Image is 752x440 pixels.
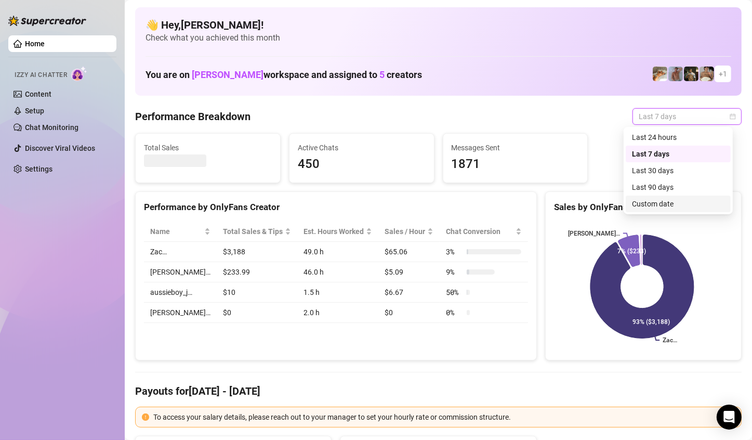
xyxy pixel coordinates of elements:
span: Izzy AI Chatter [15,70,67,80]
div: Sales by OnlyFans Creator [554,200,733,214]
span: 50 % [446,287,463,298]
img: AI Chatter [71,66,87,81]
td: 1.5 h [297,282,378,303]
div: Last 24 hours [626,129,731,146]
div: Performance by OnlyFans Creator [144,200,528,214]
th: Sales / Hour [378,222,440,242]
span: Chat Conversion [446,226,513,237]
span: + 1 [719,68,727,80]
span: exclamation-circle [142,413,149,421]
th: Chat Conversion [440,222,527,242]
td: $65.06 [378,242,440,262]
span: 5 [379,69,385,80]
a: Setup [25,107,44,115]
td: $6.67 [378,282,440,303]
span: [PERSON_NAME] [192,69,263,80]
div: Last 7 days [626,146,731,162]
a: Discover Viral Videos [25,144,95,152]
text: Zac… [663,337,677,344]
div: Last 30 days [632,165,724,176]
th: Name [144,222,217,242]
td: aussieboy_j… [144,282,217,303]
div: Last 7 days [632,148,724,160]
h4: 👋 Hey, [PERSON_NAME] ! [146,18,731,32]
text: [PERSON_NAME]… [568,230,620,237]
img: Aussieboy_jfree [700,67,714,81]
td: $0 [378,303,440,323]
td: $10 [217,282,297,303]
td: [PERSON_NAME]… [144,262,217,282]
span: 3 % [446,246,463,257]
span: Check what you achieved this month [146,32,731,44]
td: 2.0 h [297,303,378,323]
div: Last 30 days [626,162,731,179]
td: $3,188 [217,242,297,262]
a: Content [25,90,51,98]
span: Sales / Hour [385,226,425,237]
span: Name [150,226,202,237]
img: Joey [668,67,683,81]
span: 0 % [446,307,463,318]
td: $0 [217,303,297,323]
div: To access your salary details, please reach out to your manager to set your hourly rate or commis... [153,411,735,423]
span: Total Sales & Tips [223,226,283,237]
td: [PERSON_NAME]… [144,303,217,323]
h4: Performance Breakdown [135,109,250,124]
div: Est. Hours Worked [304,226,364,237]
a: Chat Monitoring [25,123,78,132]
td: 46.0 h [297,262,378,282]
div: Last 24 hours [632,132,724,143]
a: Home [25,40,45,48]
span: 450 [298,154,426,174]
td: Zac… [144,242,217,262]
span: 9 % [446,266,463,278]
h1: You are on workspace and assigned to creators [146,69,422,81]
span: Messages Sent [452,142,579,153]
span: Total Sales [144,142,272,153]
td: $233.99 [217,262,297,282]
div: Open Intercom Messenger [717,405,742,430]
td: 49.0 h [297,242,378,262]
span: Last 7 days [639,109,735,124]
td: $5.09 [378,262,440,282]
h4: Payouts for [DATE] - [DATE] [135,384,742,398]
th: Total Sales & Tips [217,222,297,242]
a: Settings [25,165,52,173]
span: calendar [730,113,736,120]
span: 1871 [452,154,579,174]
div: Last 90 days [632,182,724,193]
span: Active Chats [298,142,426,153]
img: Tony [684,67,698,81]
img: logo-BBDzfeDw.svg [8,16,86,26]
div: Custom date [626,196,731,212]
div: Custom date [632,198,724,210]
div: Last 90 days [626,179,731,196]
img: Zac [653,67,667,81]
